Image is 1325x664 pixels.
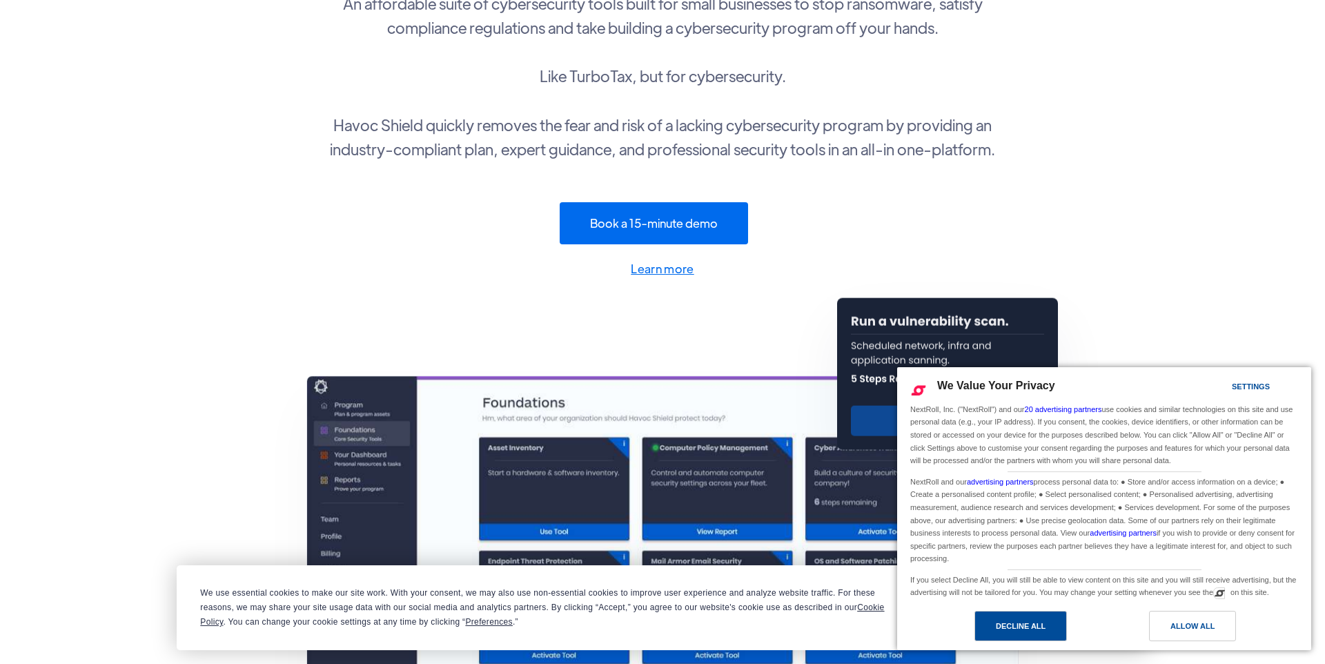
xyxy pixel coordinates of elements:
img: Run a vulnerability scan. [837,297,1058,449]
div: We use essential cookies to make our site work. With your consent, we may also use non-essential ... [200,586,887,629]
div: Decline All [996,618,1046,634]
div: Cookie Consent Prompt [177,565,1148,650]
a: Allow All [1104,611,1303,648]
span: We Value Your Privacy [937,380,1055,391]
span: Preferences [465,617,512,627]
a: advertising partners [1090,529,1157,537]
a: 20 advertising partners [1025,405,1102,413]
a: Settings [1208,375,1241,401]
div: Settings [1232,379,1270,394]
div: If you select Decline All, you will still be able to view content on this site and you will still... [907,570,1301,600]
div: NextRoll, Inc. ("NextRoll") and our use cookies and similar technologies on this site and use per... [907,402,1301,469]
a: Learn more [317,259,1008,280]
a: advertising partners [967,478,1034,486]
a: Decline All [905,611,1104,648]
a: Book a 15-minute demo [560,202,748,244]
div: NextRoll and our process personal data to: ● Store and/or access information on a device; ● Creat... [907,472,1301,567]
div: Allow All [1170,618,1215,634]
